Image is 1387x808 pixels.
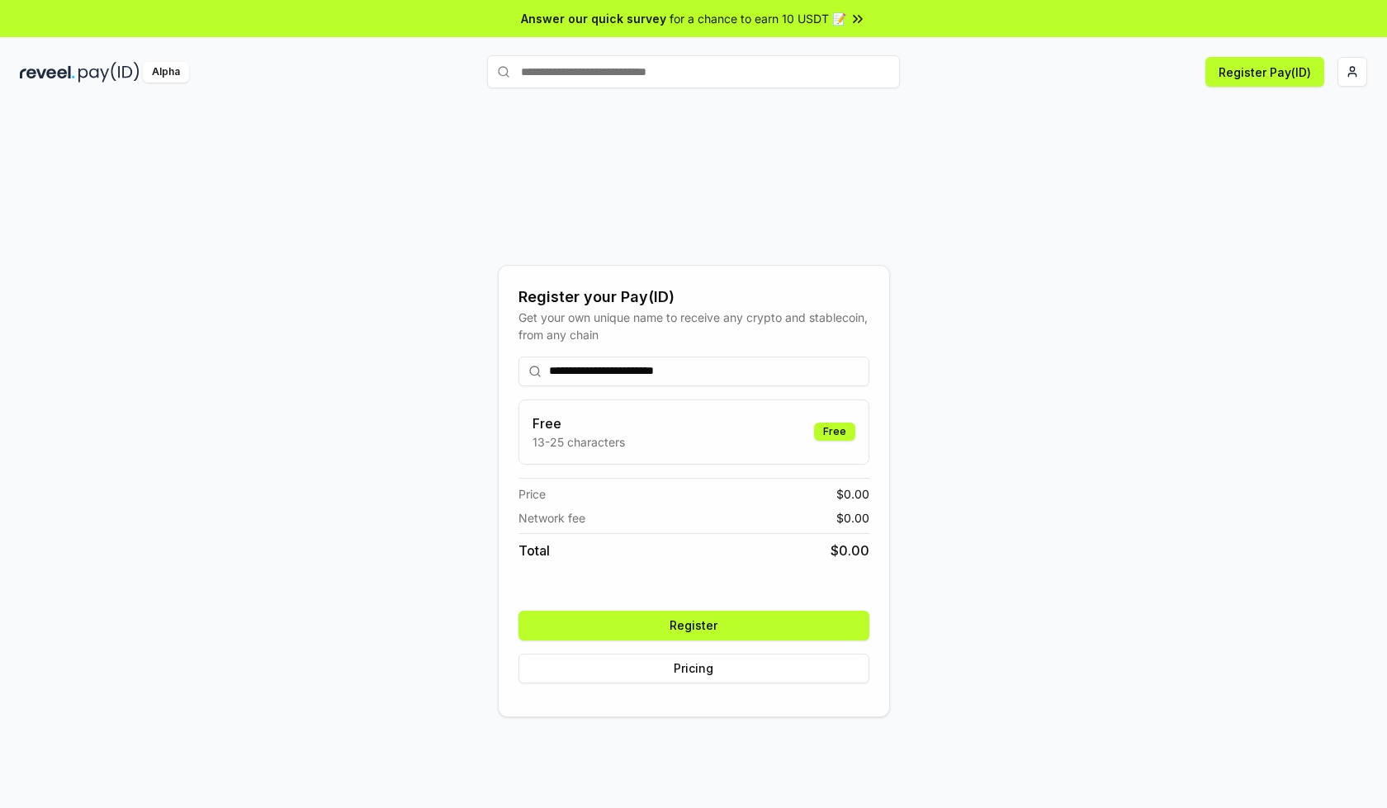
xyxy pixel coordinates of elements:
button: Register Pay(ID) [1205,57,1324,87]
button: Pricing [518,654,869,683]
span: Answer our quick survey [521,10,666,27]
div: Free [814,423,855,441]
img: reveel_dark [20,62,75,83]
span: Total [518,541,550,560]
span: Price [518,485,546,503]
div: Alpha [143,62,189,83]
span: $ 0.00 [836,485,869,503]
img: pay_id [78,62,140,83]
div: Get your own unique name to receive any crypto and stablecoin, from any chain [518,309,869,343]
span: for a chance to earn 10 USDT 📝 [670,10,846,27]
div: Register your Pay(ID) [518,286,869,309]
span: $ 0.00 [831,541,869,560]
button: Register [518,611,869,640]
h3: Free [533,413,625,433]
span: $ 0.00 [836,509,869,527]
p: 13-25 characters [533,433,625,451]
span: Network fee [518,509,585,527]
